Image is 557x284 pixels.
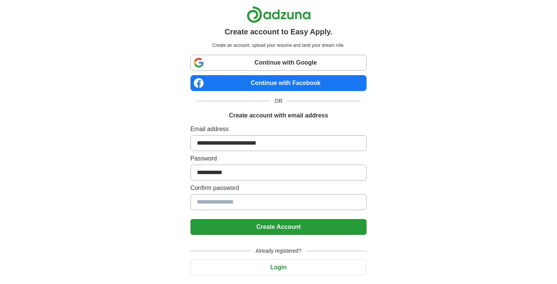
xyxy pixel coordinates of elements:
[247,6,311,23] img: Adzuna logo
[190,264,367,270] a: Login
[190,219,367,235] button: Create Account
[229,111,328,120] h1: Create account with email address
[270,97,287,105] span: OR
[225,26,333,37] h1: Create account to Easy Apply.
[190,55,367,71] a: Continue with Google
[190,154,367,163] label: Password
[190,125,367,134] label: Email address
[190,75,367,91] a: Continue with Facebook
[190,184,367,193] label: Confirm password
[251,247,306,255] span: Already registered?
[190,259,367,275] button: Login
[192,42,365,49] p: Create an account, upload your resume and land your dream role.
